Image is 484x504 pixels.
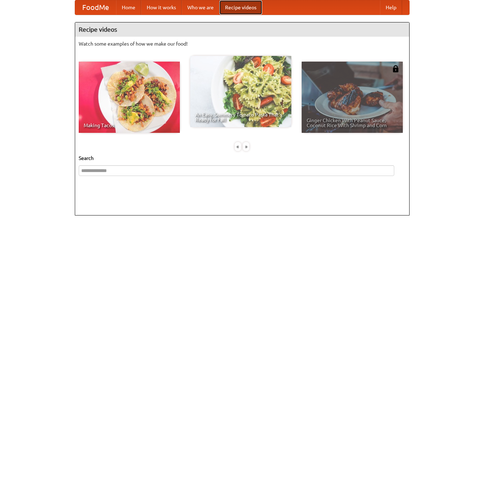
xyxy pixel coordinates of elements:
a: Making Tacos [79,62,180,133]
div: « [235,142,241,151]
a: FoodMe [75,0,116,15]
a: Who we are [182,0,219,15]
h4: Recipe videos [75,22,409,37]
p: Watch some examples of how we make our food! [79,40,406,47]
span: Making Tacos [84,123,175,128]
a: How it works [141,0,182,15]
a: An Easy, Summery Tomato Pasta That's Ready for Fall [190,56,291,127]
div: » [243,142,249,151]
a: Help [380,0,402,15]
h5: Search [79,155,406,162]
span: An Easy, Summery Tomato Pasta That's Ready for Fall [195,112,286,122]
img: 483408.png [392,65,399,72]
a: Recipe videos [219,0,262,15]
a: Home [116,0,141,15]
